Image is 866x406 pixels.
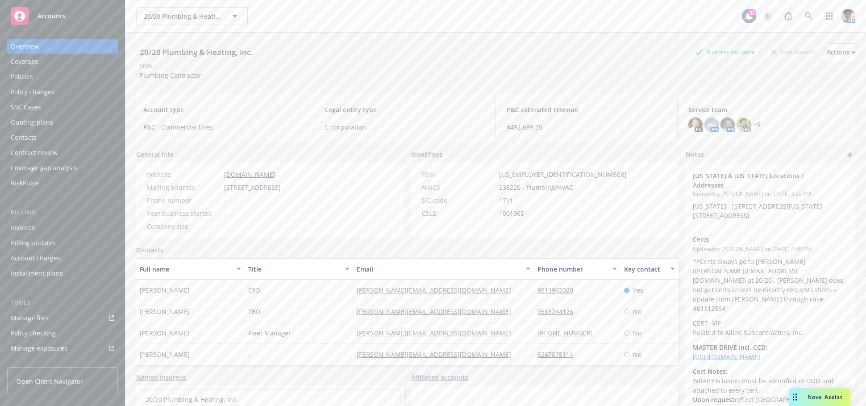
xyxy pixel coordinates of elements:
[686,150,704,160] span: Notes
[693,190,848,198] span: Updated by [PERSON_NAME] on [DATE] 3:35 PM
[11,85,54,99] div: Policy changes
[136,258,245,280] button: Full name
[693,234,825,244] span: Certs
[748,9,756,17] div: 33
[7,341,118,356] a: Manage exposures
[737,117,751,132] img: photo
[136,46,256,58] div: 20/20 Plumbing & Heating, Inc.
[224,183,281,192] span: [STREET_ADDRESS]
[357,350,518,359] a: [PERSON_NAME][EMAIL_ADDRESS][DOMAIN_NAME]
[499,170,627,179] span: [US_EMPLOYER_IDENTIFICATION_NUMBER]
[693,376,848,395] li: WRAP Exclusion must be identified in DOO and attached to every cert
[224,209,226,218] span: -
[7,236,118,250] a: Billing updates
[7,161,118,175] a: Coverage gap analysis
[720,117,735,132] img: photo
[147,183,221,192] div: Mailing address
[357,307,518,316] a: [PERSON_NAME][EMAIL_ADDRESS][DOMAIN_NAME]
[37,13,66,20] span: Accounts
[693,367,728,376] strong: Cert Notes:
[693,171,825,190] span: [US_STATE] & [US_STATE] Locations / Addresses
[140,307,190,316] span: [PERSON_NAME]
[7,115,118,130] a: Quoting plans
[11,221,35,235] div: Invoices
[820,7,838,25] a: Switch app
[507,105,666,114] span: P&C estimated revenue
[7,356,118,371] a: Manage certificates
[147,222,221,231] div: Company size
[808,393,843,401] span: Nova Assist
[7,326,118,340] a: Policy checking
[827,43,855,61] button: Actions
[357,286,518,294] a: [PERSON_NAME][EMAIL_ADDRESS][DOMAIN_NAME]
[224,196,226,205] span: -
[7,311,118,325] a: Manage files
[147,170,221,179] div: Website
[136,373,186,382] a: Named insureds
[633,328,641,338] span: No
[693,352,760,361] a: [URL][DOMAIN_NAME]
[7,146,118,160] a: Contract review
[411,373,468,382] a: Affiliated accounts
[325,122,485,132] span: C-corporation
[353,258,534,280] button: Email
[136,245,163,255] a: Contacts
[140,285,190,295] span: [PERSON_NAME]
[11,146,58,160] div: Contract review
[140,61,156,71] div: DBA: -
[688,117,703,132] img: photo
[766,46,820,58] div: Total Rewards
[693,201,848,220] p: [US_STATE] - [STREET_ADDRESS][US_STATE] - [STREET_ADDRESS]
[7,39,118,54] a: Overview
[11,251,60,265] div: Account charges
[11,100,41,114] div: SSC Cases
[11,115,53,130] div: Quoting plans
[248,307,260,316] span: TBD
[633,285,643,295] span: Yes
[422,183,495,192] div: NAICS
[357,329,518,337] a: [PERSON_NAME][EMAIL_ADDRESS][DOMAIN_NAME]
[143,122,303,132] span: P&C - Commercial lines
[693,257,848,313] p: **Certs always go to [PERSON_NAME] ([PERSON_NAME][EMAIL_ADDRESS][DOMAIN_NAME]) at 20/20 . [PERSON...
[11,54,38,69] div: Coverage
[147,209,221,218] div: Year business started
[789,388,800,406] div: Drag to move
[136,150,174,159] span: General info
[499,183,573,192] span: 238220 - Plumbing/HVAC
[422,170,495,179] div: FEIN
[140,71,202,80] span: Plumbing Contractor
[248,328,291,338] span: Fleet Manager
[140,350,190,359] span: [PERSON_NAME]
[7,100,118,114] a: SSC Cases
[779,7,797,25] a: Report a Bug
[7,85,118,99] a: Policy changes
[691,46,759,58] div: Business Insurance
[11,356,69,371] div: Manage certificates
[248,350,250,359] span: -
[11,70,33,84] div: Policies
[17,377,83,386] span: Open Client Navigator
[325,105,485,114] span: Legal entity type
[688,105,848,114] span: Service team
[11,341,67,356] div: Manage exposures
[224,222,226,231] span: -
[693,343,767,352] strong: MASTER DRIVE Incl. CCD:
[693,318,848,337] p: CERT- VIP Related to Allied Subcontractors, Inc.
[789,388,850,406] button: Nova Assist
[140,264,231,274] div: Full name
[686,164,855,227] div: [US_STATE] & [US_STATE] Locations / AddressesUpdatedby [PERSON_NAME] on [DATE] 3:35 PM[US_STATE] ...
[537,329,600,337] a: [PHONE_NUMBER]
[841,9,855,23] img: photo
[507,122,666,132] span: $492,699.35
[7,130,118,145] a: Contacts
[624,264,665,274] div: Key contact
[693,395,735,404] strong: Upon request
[827,44,855,61] div: Actions
[7,221,118,235] a: Invoices
[693,245,848,253] span: Updated by [PERSON_NAME] on [DATE] 4:48 PM
[707,120,716,130] span: AW
[411,150,442,159] span: Identifiers
[633,350,641,359] span: No
[143,105,303,114] span: Account type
